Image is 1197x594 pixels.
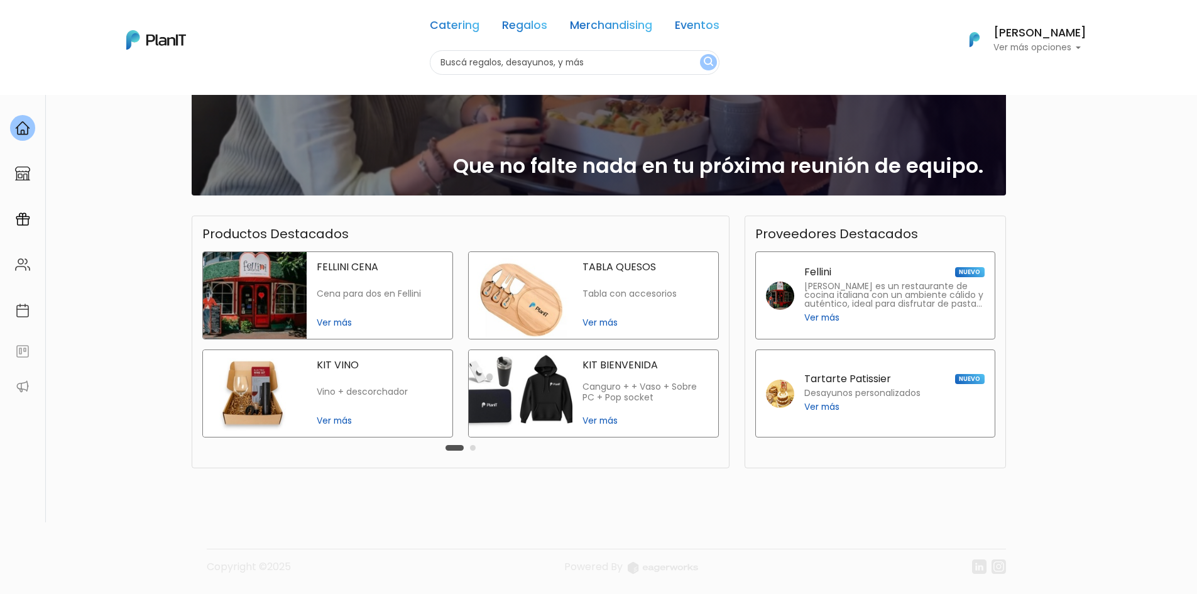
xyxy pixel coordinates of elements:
a: Eventos [675,20,719,35]
img: tartarte patissier [766,380,794,408]
strong: PLAN IT [44,102,80,113]
p: Canguro + + Vaso + Sobre PC + Pop socket [582,382,708,404]
img: people-662611757002400ad9ed0e3c099ab2801c6687ba6c219adb57efc949bc21e19d.svg [15,257,30,272]
img: kit bienvenida [469,350,572,437]
a: Regalos [502,20,547,35]
img: marketplace-4ceaa7011d94191e9ded77b95e3339b90024bf715f7c57f8cf31f2d8c509eaba.svg [15,166,30,181]
a: tabla quesos TABLA QUESOS Tabla con accesorios Ver más [468,251,719,339]
span: J [126,75,151,101]
p: Fellini [804,267,831,277]
p: Vino + descorchador [317,387,442,397]
i: insert_emoticon [192,189,214,204]
p: [PERSON_NAME] es un restaurante de cocina italiana con un ambiente cálido y auténtico, ideal para... [804,282,985,309]
a: kit bienvenida KIT BIENVENIDA Canguro + + Vaso + Sobre PC + Pop socket Ver más [468,349,719,437]
div: Carousel Pagination [442,440,479,455]
span: Ver más [317,316,442,329]
p: Cena para dos en Fellini [317,289,442,299]
button: PlanIt Logo [PERSON_NAME] Ver más opciones [953,23,1086,56]
img: user_04fe99587a33b9844688ac17b531be2b.png [101,75,126,101]
span: NUEVO [955,267,984,277]
p: KIT BIENVENIDA [582,360,708,370]
span: NUEVO [955,374,984,384]
h3: Productos Destacados [202,226,349,241]
img: linkedin-cc7d2dbb1a16aff8e18f147ffe980d30ddd5d9e01409788280e63c91fc390ff4.svg [972,559,987,574]
p: Copyright ©2025 [207,559,291,584]
img: tabla quesos [469,252,572,339]
span: Ver más [804,311,839,324]
span: Ver más [582,316,708,329]
img: search_button-432b6d5273f82d61273b3651a40e1bd1b912527efae98b1b7a1b2c0702e16a8d.svg [704,57,713,69]
div: PLAN IT Ya probaste PlanitGO? Vas a poder automatizarlas acciones de todo el año. Escribinos para... [33,88,221,167]
div: J [33,75,221,101]
p: Desayunos personalizados [804,389,921,398]
h3: Proveedores Destacados [755,226,918,241]
p: Tabla con accesorios [582,289,708,299]
img: PlanIt Logo [961,26,988,53]
p: TABLA QUESOS [582,262,708,272]
i: send [214,189,239,204]
img: campaigns-02234683943229c281be62815700db0a1741e53638e28bf9629b52c665b00959.svg [15,212,30,227]
span: translation missing: es.layouts.footer.powered_by [564,559,623,574]
h2: Que no falte nada en tu próxima reunión de equipo. [453,154,983,178]
a: Fellini NUEVO [PERSON_NAME] es un restaurante de cocina italiana con un ambiente cálido y auténti... [755,251,995,339]
img: fellini [766,282,794,310]
button: Carousel Page 1 (Current Slide) [445,445,464,451]
img: home-e721727adea9d79c4d83392d1f703f7f8bce08238fde08b1acbfd93340b81755.svg [15,121,30,136]
img: kit vino [203,350,307,437]
span: Ver más [317,414,442,427]
img: instagram-7ba2a2629254302ec2a9470e65da5de918c9f3c9a63008f8abed3140a32961bf.svg [992,559,1006,574]
input: Buscá regalos, desayunos, y más [430,50,719,75]
img: PlanIt Logo [126,30,186,50]
img: logo_eagerworks-044938b0bf012b96b195e05891a56339191180c2d98ce7df62ca656130a436fa.svg [628,562,698,574]
a: kit vino KIT VINO Vino + descorchador Ver más [202,349,453,437]
span: Ver más [582,414,708,427]
span: ¡Escríbenos! [65,191,192,204]
h6: [PERSON_NAME] [993,28,1086,39]
button: Carousel Page 2 [470,445,476,451]
a: Merchandising [570,20,652,35]
p: FELLINI CENA [317,262,442,272]
img: feedback-78b5a0c8f98aac82b08bfc38622c3050aee476f2c9584af64705fc4e61158814.svg [15,344,30,359]
a: Powered By [564,559,698,584]
img: user_d58e13f531133c46cb30575f4d864daf.jpeg [114,63,139,88]
img: fellini cena [203,252,307,339]
p: KIT VINO [317,360,442,370]
a: fellini cena FELLINI CENA Cena para dos en Fellini Ver más [202,251,453,339]
p: Ver más opciones [993,43,1086,52]
a: Tartarte Patissier NUEVO Desayunos personalizados Ver más [755,349,995,437]
p: Ya probaste PlanitGO? Vas a poder automatizarlas acciones de todo el año. Escribinos para saber más! [44,116,210,157]
a: Catering [430,20,479,35]
p: Tartarte Patissier [804,374,891,384]
span: Ver más [804,400,839,414]
img: partners-52edf745621dab592f3b2c58e3bca9d71375a7ef29c3b500c9f145b62cc070d4.svg [15,379,30,394]
i: keyboard_arrow_down [195,96,214,114]
img: calendar-87d922413cdce8b2cf7b7f5f62616a5cf9e4887200fb71536465627b3292af00.svg [15,303,30,318]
